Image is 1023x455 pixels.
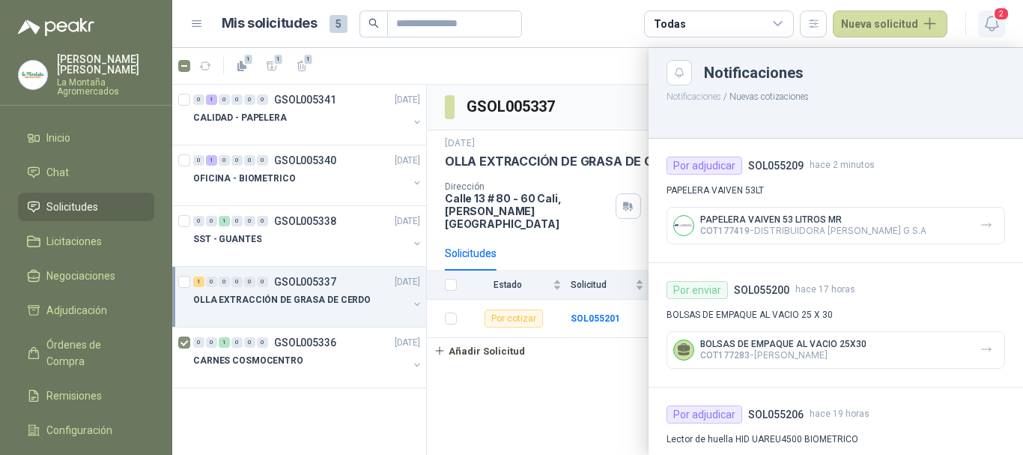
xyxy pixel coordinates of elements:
p: Lector de huella HID UAREU4500 BIOMETRICO [667,433,1005,447]
button: Close [667,60,692,85]
p: - DISTRIBUIDORA [PERSON_NAME] G S.A [700,225,926,236]
p: La Montaña Agromercados [57,78,154,96]
span: Configuración [46,422,112,439]
span: Solicitudes [46,199,98,215]
h4: SOL055209 [748,157,804,174]
span: hace 2 minutos [810,158,875,172]
a: Licitaciones [18,227,154,256]
span: 2 [993,7,1010,21]
span: Órdenes de Compra [46,337,140,370]
a: Órdenes de Compra [18,331,154,376]
p: PAPELERA VAIVEN 53 LITROS MR [700,214,926,225]
span: Inicio [46,130,70,146]
span: Chat [46,164,69,181]
span: 5 [330,15,347,33]
div: Por adjudicar [667,157,742,175]
a: Negociaciones [18,262,154,290]
p: PAPELERA VAIVEN 53LT [667,184,1005,198]
span: Adjudicación [46,302,107,319]
button: Notificaciones [667,91,721,102]
p: BOLSAS DE EMPAQUE AL VACIO 25 X 30 [667,308,1005,322]
span: hace 19 horas [810,407,869,421]
span: Licitaciones [46,233,102,250]
div: Por enviar [667,281,728,299]
a: Adjudicación [18,296,154,325]
button: Nueva solicitud [833,10,947,37]
img: Company Logo [19,61,47,89]
span: hace 17 horas [795,283,855,297]
h1: Mis solicitudes [222,13,318,34]
span: COT177419 [700,226,750,236]
h4: SOL055200 [734,282,789,298]
a: Solicitudes [18,193,154,221]
img: Company Logo [674,216,693,235]
span: Remisiones [46,388,102,404]
div: Notificaciones [704,65,1005,80]
a: Remisiones [18,382,154,410]
span: COT177283 [700,350,750,361]
img: Logo peakr [18,18,94,36]
p: / Nuevas cotizaciones [649,85,1023,104]
a: Chat [18,158,154,187]
p: - [PERSON_NAME] [700,349,866,361]
button: 2 [978,10,1005,37]
span: Negociaciones [46,268,115,284]
p: BOLSAS DE EMPAQUE AL VACIO 25X30 [700,339,866,349]
p: [PERSON_NAME] [PERSON_NAME] [57,54,154,75]
a: Configuración [18,416,154,445]
div: Todas [654,16,685,32]
h4: SOL055206 [748,406,804,423]
div: Por adjudicar [667,406,742,424]
a: Inicio [18,124,154,152]
span: search [368,18,379,28]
